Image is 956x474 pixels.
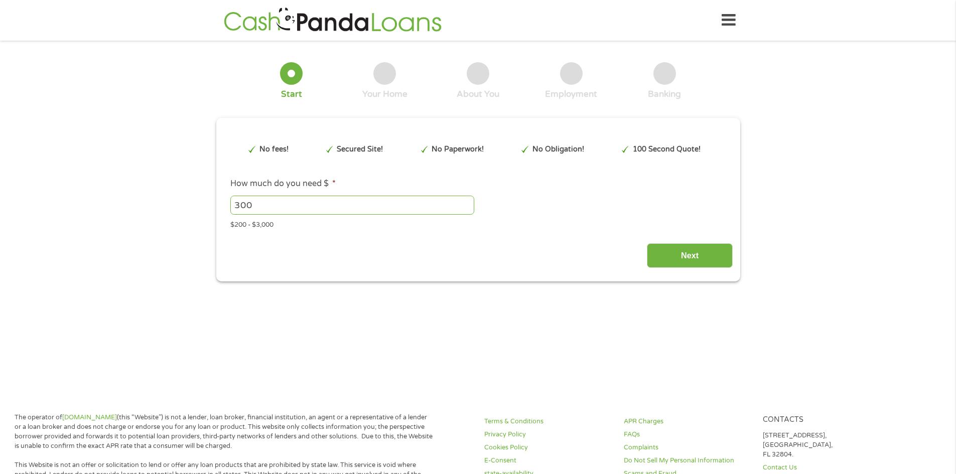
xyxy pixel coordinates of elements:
[624,456,751,465] a: Do Not Sell My Personal Information
[230,179,336,189] label: How much do you need $
[763,431,890,459] p: [STREET_ADDRESS], [GEOGRAPHIC_DATA], FL 32804.
[633,144,701,155] p: 100 Second Quote!
[457,89,499,100] div: About You
[624,430,751,439] a: FAQs
[432,144,484,155] p: No Paperwork!
[545,89,597,100] div: Employment
[624,443,751,452] a: Complaints
[647,243,733,268] input: Next
[763,415,890,425] h4: Contacts
[484,456,612,465] a: E-Consent
[15,413,433,451] p: The operator of (this “Website”) is not a lender, loan broker, financial institution, an agent or...
[484,443,612,452] a: Cookies Policy
[484,430,612,439] a: Privacy Policy
[259,144,289,155] p: No fees!
[624,417,751,426] a: APR Charges
[532,144,584,155] p: No Obligation!
[648,89,681,100] div: Banking
[230,217,725,230] div: $200 - $3,000
[221,6,445,35] img: GetLoanNow Logo
[337,144,383,155] p: Secured Site!
[362,89,407,100] div: Your Home
[281,89,302,100] div: Start
[484,417,612,426] a: Terms & Conditions
[62,413,117,421] a: [DOMAIN_NAME]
